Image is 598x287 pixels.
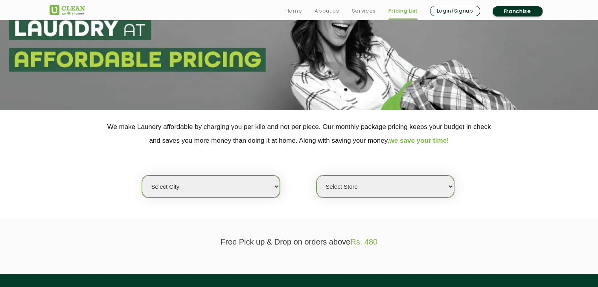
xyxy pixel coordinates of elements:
[351,6,375,16] a: Services
[50,120,549,147] p: We make Laundry affordable by charging you per kilo and not per piece. Our monthly package pricin...
[388,6,418,16] a: Pricing List
[315,6,339,16] a: About us
[350,237,377,246] span: Rs. 480
[389,137,449,144] span: we save your time!
[50,237,549,247] p: Free Pick up & Drop on orders above
[493,6,543,17] a: Franchise
[50,5,85,15] img: UClean Laundry and Dry Cleaning
[430,6,480,16] a: Login/Signup
[285,6,302,16] a: Home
